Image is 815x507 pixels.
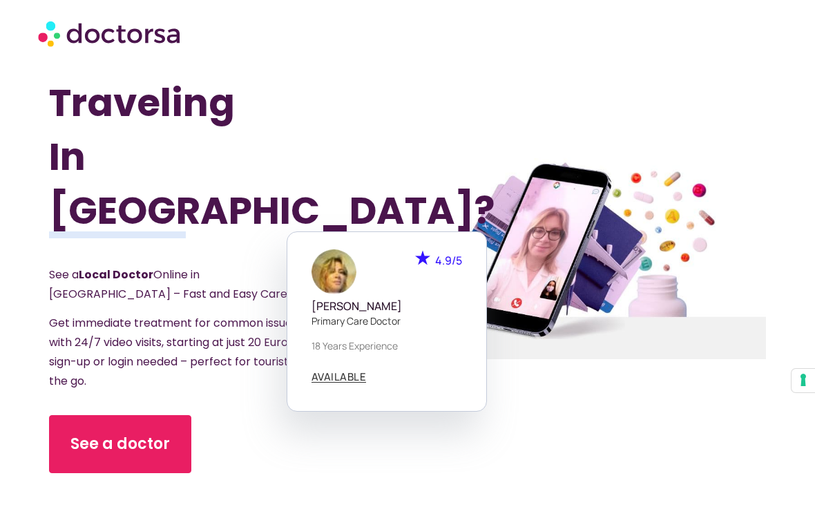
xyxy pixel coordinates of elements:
button: Your consent preferences for tracking technologies [792,369,815,392]
span: Get immediate treatment for common issues with 24/7 video visits, starting at just 20 Euro. No si... [49,315,311,389]
span: AVAILABLE [311,372,367,382]
span: See a Online in [GEOGRAPHIC_DATA] – Fast and Easy Care. [49,267,289,302]
p: 18 years experience [311,338,462,353]
h5: [PERSON_NAME] [311,300,462,313]
span: 4.9/5 [435,253,462,268]
a: AVAILABLE [311,372,367,383]
strong: Local Doctor [79,267,153,283]
a: See a doctor [49,415,191,473]
span: See a doctor [70,433,170,455]
p: Primary care doctor [311,314,462,328]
